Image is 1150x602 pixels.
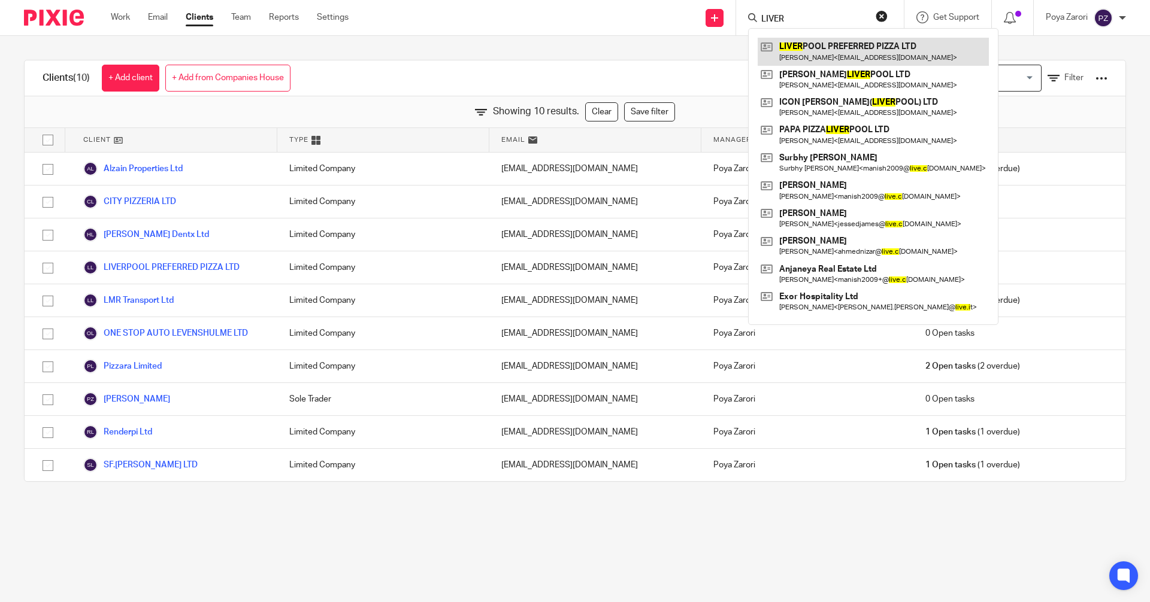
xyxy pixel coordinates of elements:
div: [EMAIL_ADDRESS][DOMAIN_NAME] [489,284,701,317]
a: Pizzara Limited [83,359,162,373]
a: Settings [317,11,349,23]
div: [EMAIL_ADDRESS][DOMAIN_NAME] [489,449,701,481]
div: Poya Zarori [701,449,913,481]
a: LMR Transport Ltd [83,293,174,308]
div: Poya Zarori [701,383,913,415]
div: Limited Company [277,317,489,349]
span: Manager [713,135,751,145]
img: Pixie [24,10,84,26]
a: Alzain Properties Ltd [83,162,183,176]
a: CITY PIZZERIA LTD [83,194,176,209]
div: Poya Zarori [701,317,913,349]
a: Clients [186,11,213,23]
span: (2 overdue) [925,360,1020,372]
span: 0 Open tasks [925,393,975,405]
span: (1 overdue) [925,426,1020,438]
span: Showing 10 results. [493,105,579,118]
div: Poya Zarori [701,284,913,317]
div: Limited Company [277,251,489,284]
span: 2 Open tasks [925,360,976,372]
a: ONE STOP AUTO LEVENSHULME LTD [83,326,248,340]
input: Select all [37,129,59,151]
span: (1 overdue) [925,459,1020,471]
span: 0 Open tasks [925,327,975,339]
input: Search [760,14,868,25]
a: Clear [585,102,618,121]
img: svg%3E [83,326,98,340]
p: Poya Zarori [1046,11,1088,23]
div: Poya Zarori [701,186,913,218]
span: 1 Open tasks [925,459,976,471]
span: Get Support [933,13,979,22]
div: [EMAIL_ADDRESS][DOMAIN_NAME] [489,153,701,185]
span: Type [289,135,308,145]
img: svg%3E [83,425,98,439]
img: svg%3E [83,359,98,373]
div: Limited Company [277,284,489,317]
div: [EMAIL_ADDRESS][DOMAIN_NAME] [489,218,701,251]
div: Poya Zarori [701,416,913,448]
div: Poya Zarori [701,251,913,284]
a: LIVERPOOL PREFERRED PIZZA LTD [83,260,240,275]
div: Limited Company [277,218,489,251]
a: Email [148,11,168,23]
span: Client [83,135,111,145]
h1: Clients [43,72,90,84]
div: [EMAIL_ADDRESS][DOMAIN_NAME] [489,251,701,284]
a: [PERSON_NAME] [83,392,170,406]
div: [EMAIL_ADDRESS][DOMAIN_NAME] [489,350,701,382]
img: svg%3E [83,194,98,209]
a: [PERSON_NAME] Dentx Ltd [83,227,209,242]
div: Limited Company [277,449,489,481]
div: [EMAIL_ADDRESS][DOMAIN_NAME] [489,186,701,218]
img: svg%3E [83,293,98,308]
div: Limited Company [277,416,489,448]
div: Poya Zarori [701,153,913,185]
img: svg%3E [83,392,98,406]
img: svg%3E [83,260,98,275]
span: Filter [1064,74,1084,82]
div: [EMAIL_ADDRESS][DOMAIN_NAME] [489,383,701,415]
div: [EMAIL_ADDRESS][DOMAIN_NAME] [489,317,701,349]
img: svg%3E [83,458,98,472]
a: Save filter [624,102,675,121]
div: Limited Company [277,153,489,185]
span: 1 Open tasks [925,426,976,438]
a: + Add from Companies House [165,65,290,92]
a: Reports [269,11,299,23]
div: Limited Company [277,350,489,382]
a: Renderpi Ltd [83,425,152,439]
span: (10) [73,73,90,83]
a: Work [111,11,130,23]
img: svg%3E [83,162,98,176]
div: [EMAIL_ADDRESS][DOMAIN_NAME] [489,416,701,448]
a: Team [231,11,251,23]
a: SF.[PERSON_NAME] LTD [83,458,198,472]
img: svg%3E [1094,8,1113,28]
span: Email [501,135,525,145]
div: Poya Zarori [701,350,913,382]
button: Clear [876,10,888,22]
div: Limited Company [277,186,489,218]
img: svg%3E [83,227,98,242]
a: + Add client [102,65,159,92]
div: Poya Zarori [701,218,913,251]
div: Sole Trader [277,383,489,415]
